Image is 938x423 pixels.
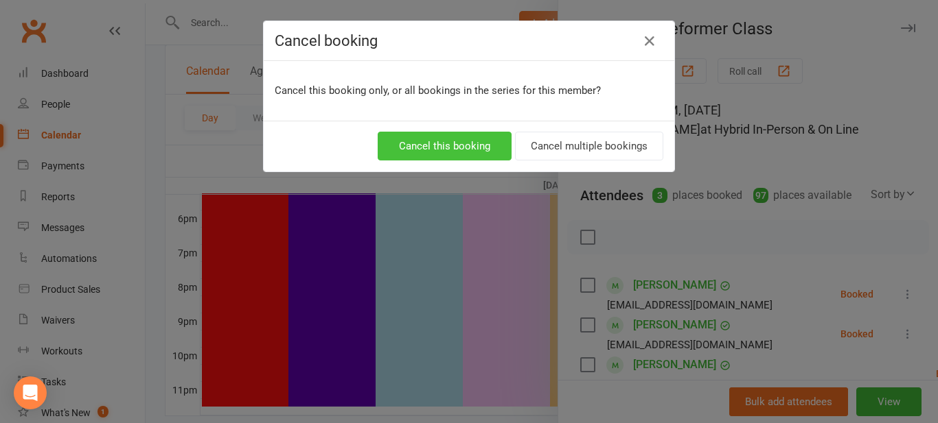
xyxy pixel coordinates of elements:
button: Cancel multiple bookings [515,132,663,160]
div: Open Intercom Messenger [14,376,47,409]
p: Cancel this booking only, or all bookings in the series for this member? [275,82,663,99]
button: Cancel this booking [378,132,512,160]
button: Close [639,30,661,52]
h4: Cancel booking [275,32,663,49]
